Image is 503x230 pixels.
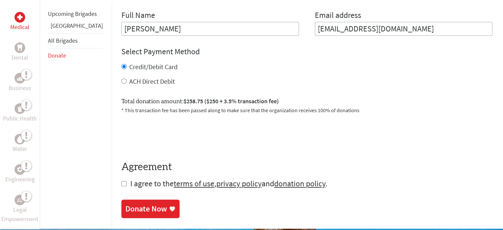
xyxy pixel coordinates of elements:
[121,46,492,57] h4: Select Payment Method
[12,42,28,62] a: DentalDental
[129,77,175,85] label: ACH Direct Debit
[12,53,28,62] p: Dental
[48,21,103,33] li: Panama
[9,83,31,93] p: Business
[17,15,22,20] img: Medical
[315,10,361,22] label: Email address
[17,75,22,81] img: Business
[125,204,167,214] div: Donate Now
[15,12,25,23] div: Medical
[121,22,299,36] input: Enter Full Name
[10,23,29,32] p: Medical
[48,37,78,44] a: All Brigades
[121,97,279,106] label: Total donation amount:
[1,195,38,224] a: Legal EmpowermentLegal Empowerment
[129,63,178,71] label: Credit/Debit Card
[17,198,22,202] img: Legal Empowerment
[1,205,38,224] p: Legal Empowerment
[5,175,35,184] p: Engineering
[121,106,492,114] p: * This transaction fee has been passed along to make sure that the organization receives 100% of ...
[130,178,327,189] span: I agree to the , and .
[10,12,29,32] a: MedicalMedical
[48,48,103,63] li: Donate
[15,164,25,175] div: Engineering
[121,10,155,22] label: Full Name
[315,22,492,36] input: Your Email
[48,10,97,18] a: Upcoming Brigades
[17,105,22,112] img: Public Health
[121,122,222,148] iframe: reCAPTCHA
[3,114,37,123] p: Public Health
[51,22,103,29] a: [GEOGRAPHIC_DATA]
[174,178,214,189] a: terms of use
[15,195,25,205] div: Legal Empowerment
[274,178,325,189] a: donation policy
[15,134,25,144] div: Water
[13,144,27,154] p: Water
[15,103,25,114] div: Public Health
[17,45,22,51] img: Dental
[184,97,279,105] span: $258.75 ($250 + 3.5% transaction fee)
[15,73,25,83] div: Business
[121,161,492,173] h4: Agreement
[216,178,262,189] a: privacy policy
[3,103,37,123] a: Public HealthPublic Health
[5,164,35,184] a: EngineeringEngineering
[121,200,180,218] a: Donate Now
[13,134,27,154] a: WaterWater
[48,7,103,21] li: Upcoming Brigades
[48,33,103,48] li: All Brigades
[48,52,66,59] a: Donate
[9,73,31,93] a: BusinessBusiness
[15,42,25,53] div: Dental
[17,167,22,172] img: Engineering
[17,135,22,143] img: Water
